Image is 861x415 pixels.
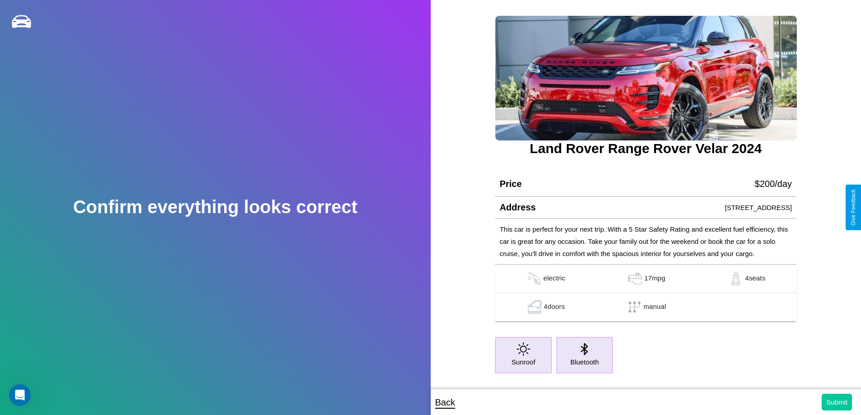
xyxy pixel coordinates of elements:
[495,265,796,322] table: simple table
[745,272,765,285] p: 4 seats
[525,272,543,285] img: gas
[512,356,536,368] p: Sunroof
[499,179,522,189] h4: Price
[544,300,565,314] p: 4 doors
[9,384,31,406] iframe: Intercom live chat
[850,189,856,226] div: Give Feedback
[644,300,666,314] p: manual
[644,272,665,285] p: 17 mpg
[727,272,745,285] img: gas
[626,272,644,285] img: gas
[526,300,544,314] img: gas
[435,394,455,410] p: Back
[495,141,796,156] h3: Land Rover Range Rover Velar 2024
[499,202,536,213] h4: Address
[499,223,792,260] p: This car is perfect for your next trip. With a 5 Star Safety Rating and excellent fuel efficiency...
[725,201,792,214] p: [STREET_ADDRESS]
[822,394,852,410] button: Submit
[755,176,792,192] p: $ 200 /day
[570,356,599,368] p: Bluetooth
[73,197,358,217] h2: Confirm everything looks correct
[543,272,565,285] p: electric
